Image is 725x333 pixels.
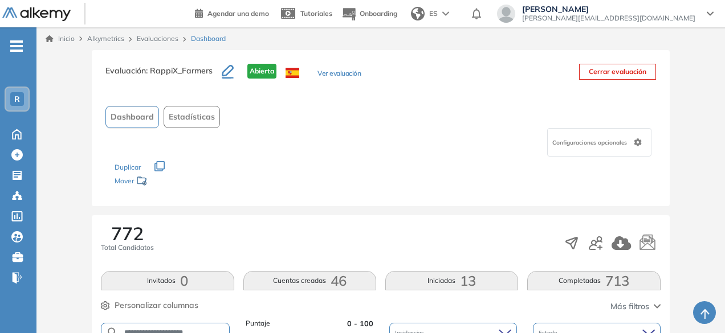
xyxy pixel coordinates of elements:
a: Evaluaciones [137,34,178,43]
span: Puntaje [246,318,270,329]
span: 0 - 100 [347,318,373,329]
span: Personalizar columnas [115,299,198,311]
img: ESP [286,68,299,78]
button: Personalizar columnas [101,299,198,311]
button: Estadísticas [164,106,220,128]
button: Cerrar evaluación [579,64,656,80]
img: Logo [2,7,71,22]
button: Dashboard [105,106,159,128]
span: Duplicar [115,163,141,171]
h3: Evaluación [105,64,222,88]
button: Más filtros [610,301,661,313]
span: [PERSON_NAME][EMAIL_ADDRESS][DOMAIN_NAME] [522,14,695,23]
button: Cuentas creadas46 [243,271,376,290]
a: Inicio [46,34,75,44]
img: world [411,7,425,20]
span: 772 [111,224,144,242]
span: Total Candidatos [101,242,154,253]
button: Iniciadas13 [385,271,518,290]
span: Tutoriales [300,9,332,18]
div: Mover [115,171,229,192]
button: Invitados0 [101,271,234,290]
button: Onboarding [341,2,397,26]
span: R [14,94,20,104]
span: ES [429,9,438,19]
span: Abierta [247,64,276,79]
span: Dashboard [111,111,154,123]
i: - [10,45,23,47]
span: [PERSON_NAME] [522,5,695,14]
div: Configuraciones opcionales [547,128,651,157]
span: Agendar una demo [207,9,269,18]
button: Ver evaluación [317,68,361,80]
button: Completadas713 [527,271,660,290]
span: Onboarding [360,9,397,18]
img: arrow [442,11,449,16]
span: Alkymetrics [87,34,124,43]
span: Dashboard [191,34,226,44]
span: Más filtros [610,301,649,313]
span: Configuraciones opcionales [552,138,629,147]
span: : RappiX_Farmers [146,65,213,76]
a: Agendar una demo [195,6,269,19]
span: Estadísticas [169,111,215,123]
